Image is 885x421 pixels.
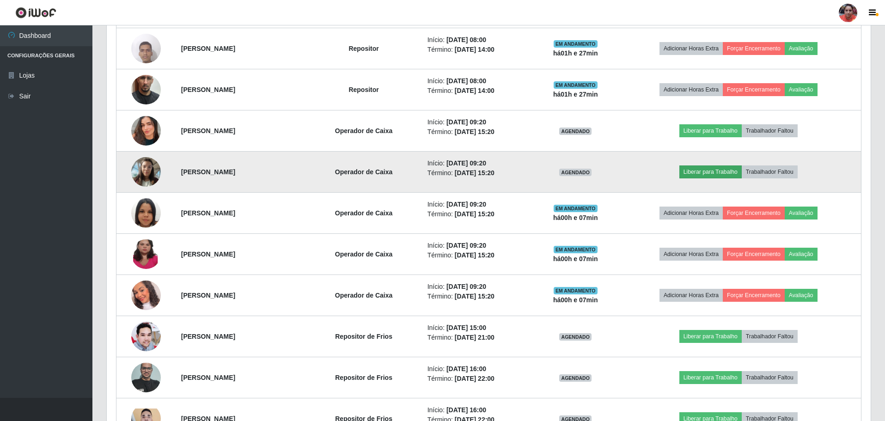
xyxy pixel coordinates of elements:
span: EM ANDAMENTO [554,40,598,48]
time: [DATE] 15:20 [455,169,494,177]
strong: há 00 h e 07 min [553,296,598,304]
button: Trabalhador Faltou [742,124,798,137]
li: Início: [427,323,530,333]
button: Trabalhador Faltou [742,330,798,343]
span: AGENDADO [559,374,592,382]
img: 1753040270592.jpeg [131,187,161,239]
li: Início: [427,364,530,374]
strong: Operador de Caixa [335,209,393,217]
li: Término: [427,333,530,342]
img: 1740101299384.jpeg [131,221,161,287]
strong: [PERSON_NAME] [181,374,235,381]
time: [DATE] 09:20 [446,201,486,208]
time: [DATE] 09:20 [446,159,486,167]
button: Forçar Encerramento [723,42,785,55]
strong: há 00 h e 07 min [553,214,598,221]
strong: [PERSON_NAME] [181,168,235,176]
time: [DATE] 16:00 [446,406,486,414]
img: 1753296559045.jpeg [131,278,161,312]
time: [DATE] 21:00 [455,334,494,341]
img: 1746972058547.jpeg [131,29,161,68]
button: Avaliação [785,83,818,96]
time: [DATE] 08:00 [446,77,486,85]
time: [DATE] 15:20 [455,251,494,259]
span: EM ANDAMENTO [554,246,598,253]
li: Início: [427,405,530,415]
strong: Repositor [348,86,378,93]
button: Forçar Encerramento [723,289,785,302]
time: [DATE] 14:00 [455,87,494,94]
strong: [PERSON_NAME] [181,127,235,134]
li: Início: [427,117,530,127]
button: Avaliação [785,289,818,302]
strong: Operador de Caixa [335,168,393,176]
li: Término: [427,209,530,219]
li: Início: [427,35,530,45]
img: 1735410099606.jpeg [131,152,161,191]
strong: [PERSON_NAME] [181,45,235,52]
time: [DATE] 22:00 [455,375,494,382]
span: EM ANDAMENTO [554,205,598,212]
span: EM ANDAMENTO [554,81,598,89]
button: Forçar Encerramento [723,83,785,96]
strong: [PERSON_NAME] [181,292,235,299]
time: [DATE] 09:20 [446,118,486,126]
button: Forçar Encerramento [723,248,785,261]
span: AGENDADO [559,128,592,135]
li: Término: [427,127,530,137]
li: Término: [427,168,530,178]
img: 1744284341350.jpeg [131,322,161,351]
time: [DATE] 09:20 [446,242,486,249]
strong: Operador de Caixa [335,250,393,258]
time: [DATE] 15:00 [446,324,486,331]
li: Término: [427,45,530,55]
button: Adicionar Horas Extra [659,42,723,55]
li: Início: [427,241,530,250]
time: [DATE] 15:20 [455,128,494,135]
button: Liberar para Trabalho [679,124,742,137]
strong: [PERSON_NAME] [181,250,235,258]
img: 1750801890236.jpeg [131,104,161,157]
time: [DATE] 14:00 [455,46,494,53]
li: Início: [427,200,530,209]
time: [DATE] 08:00 [446,36,486,43]
button: Trabalhador Faltou [742,371,798,384]
button: Liberar para Trabalho [679,165,742,178]
strong: Repositor [348,45,378,52]
strong: Operador de Caixa [335,292,393,299]
strong: Repositor de Frios [335,374,392,381]
img: CoreUI Logo [15,7,56,18]
strong: Operador de Caixa [335,127,393,134]
li: Início: [427,159,530,168]
strong: há 01 h e 27 min [553,91,598,98]
li: Término: [427,374,530,384]
span: AGENDADO [559,333,592,341]
button: Adicionar Horas Extra [659,248,723,261]
button: Adicionar Horas Extra [659,207,723,220]
strong: há 01 h e 27 min [553,49,598,57]
time: [DATE] 15:20 [455,293,494,300]
button: Adicionar Horas Extra [659,83,723,96]
li: Término: [427,292,530,301]
li: Término: [427,86,530,96]
img: 1752945787017.jpeg [131,63,161,116]
button: Avaliação [785,248,818,261]
button: Avaliação [785,42,818,55]
strong: [PERSON_NAME] [181,333,235,340]
button: Adicionar Horas Extra [659,289,723,302]
button: Trabalhador Faltou [742,165,798,178]
strong: [PERSON_NAME] [181,86,235,93]
button: Liberar para Trabalho [679,371,742,384]
button: Forçar Encerramento [723,207,785,220]
time: [DATE] 15:20 [455,210,494,218]
button: Liberar para Trabalho [679,330,742,343]
li: Término: [427,250,530,260]
strong: [PERSON_NAME] [181,209,235,217]
button: Avaliação [785,207,818,220]
time: [DATE] 09:20 [446,283,486,290]
time: [DATE] 16:00 [446,365,486,372]
span: AGENDADO [559,169,592,176]
li: Início: [427,282,530,292]
img: 1655148070426.jpeg [131,358,161,397]
li: Início: [427,76,530,86]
